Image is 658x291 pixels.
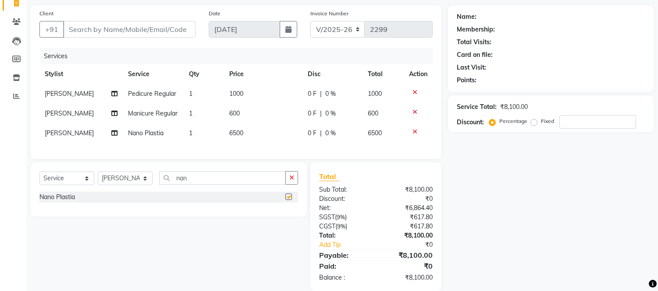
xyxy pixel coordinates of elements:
label: Client [39,10,53,18]
div: Last Visit: [457,63,486,72]
div: ( ) [313,222,376,231]
div: Card on file: [457,50,493,60]
th: Action [404,64,433,84]
span: 1000 [229,90,243,98]
div: Total: [313,231,376,240]
span: 0 % [325,129,336,138]
div: ₹0 [376,194,440,203]
span: Pedicure Regular [128,90,177,98]
div: Nano Plastia [39,193,75,202]
div: ₹8,100.00 [376,231,440,240]
th: Stylist [39,64,123,84]
label: Fixed [541,117,554,125]
div: Discount: [313,194,376,203]
th: Qty [184,64,224,84]
button: +91 [39,21,64,38]
div: ₹8,100.00 [376,250,440,260]
th: Total [363,64,404,84]
a: Add Tip [313,240,387,249]
span: 600 [368,109,379,117]
div: ( ) [313,213,376,222]
div: ₹0 [387,240,440,249]
div: ₹617.80 [376,222,440,231]
span: | [320,89,322,98]
span: 9% [337,214,345,221]
div: Name: [457,12,477,21]
span: 1000 [368,90,382,98]
th: Service [123,64,184,84]
th: Price [224,64,302,84]
span: 0 % [325,89,336,98]
span: 9% [337,223,345,230]
span: | [320,109,322,118]
span: 1 [189,129,192,137]
span: 0 F [308,89,317,98]
span: Nano Plastia [128,129,164,137]
span: SGST [319,213,335,221]
span: Total [319,172,339,181]
div: ₹8,100.00 [376,273,440,282]
div: Balance : [313,273,376,282]
span: 600 [229,109,240,117]
div: ₹8,100.00 [500,102,528,112]
span: 6500 [229,129,243,137]
span: CGST [319,222,335,230]
span: 0 % [325,109,336,118]
div: Sub Total: [313,185,376,194]
span: 6500 [368,129,382,137]
div: Payable: [313,250,376,260]
input: Search or Scan [159,171,286,185]
span: 1 [189,90,192,98]
span: Manicure Regular [128,109,178,117]
label: Invoice Number [310,10,349,18]
span: 1 [189,109,192,117]
div: Points: [457,76,477,85]
div: Services [40,48,439,64]
span: | [320,129,322,138]
span: [PERSON_NAME] [45,109,94,117]
div: ₹617.80 [376,213,440,222]
div: ₹8,100.00 [376,185,440,194]
span: 0 F [308,129,317,138]
span: [PERSON_NAME] [45,90,94,98]
div: Discount: [457,118,484,127]
div: Net: [313,203,376,213]
div: Membership: [457,25,495,34]
div: ₹6,864.40 [376,203,440,213]
div: Service Total: [457,102,497,112]
label: Date [209,10,221,18]
th: Disc [302,64,363,84]
span: 0 F [308,109,317,118]
span: [PERSON_NAME] [45,129,94,137]
div: ₹0 [376,261,440,271]
div: Paid: [313,261,376,271]
div: Total Visits: [457,38,491,47]
input: Search by Name/Mobile/Email/Code [63,21,196,38]
label: Percentage [499,117,527,125]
